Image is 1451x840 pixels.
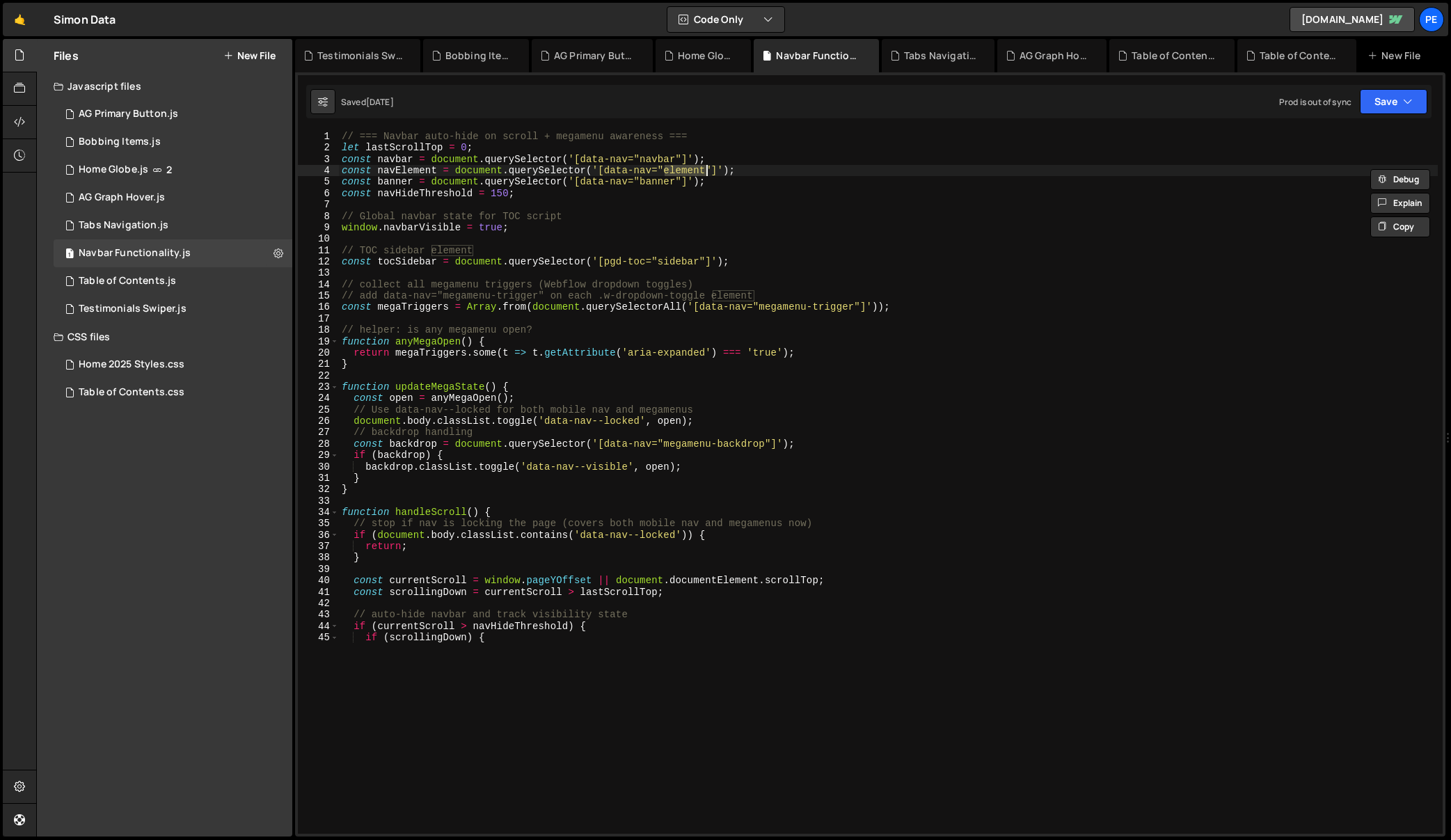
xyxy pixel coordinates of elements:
div: 13 [298,267,339,278]
div: Navbar Functionality.js [776,49,862,63]
div: 27 [298,427,339,438]
div: Navbar Functionality.js [54,239,292,267]
div: 14 [298,279,339,290]
div: Javascript files [37,72,292,100]
div: 34 [298,507,339,518]
div: 16753/45990.js [54,100,292,128]
div: Testimonials Swiper.js [317,49,403,63]
div: 16753/46060.js [54,128,292,156]
div: 3 [298,154,339,165]
div: Table of Contents.css [79,386,184,399]
button: Debug [1370,169,1430,190]
div: 8 [298,211,339,222]
div: 24 [298,393,339,404]
button: New File [223,50,276,61]
div: 6 [298,188,339,199]
div: 40 [298,575,339,586]
div: Bobbing Items.js [79,136,161,148]
div: Navbar Functionality.js [79,247,191,260]
button: Save [1360,89,1427,114]
div: Table of Contents.js [79,275,176,287]
div: Table of Contents.js [1260,49,1340,63]
div: 25 [298,404,339,415]
div: 36 [298,530,339,541]
div: Table of Contents.css [1132,49,1217,63]
button: Copy [1370,216,1430,237]
div: 7 [298,199,339,210]
div: Tabs Navigation.js [904,49,978,63]
div: 20 [298,347,339,358]
div: 16753/46419.css [54,379,292,406]
div: Home Globe.js [79,164,148,176]
div: 9 [298,222,339,233]
div: 1 [298,131,339,142]
span: 1 [65,249,74,260]
div: 11 [298,245,339,256]
div: AG Primary Button.js [79,108,178,120]
div: 16753/45793.css [54,351,292,379]
div: 10 [298,233,339,244]
div: 39 [298,564,339,575]
a: 🤙 [3,3,37,36]
div: AG Graph Hover.js [79,191,165,204]
div: 32 [298,484,339,495]
div: 17 [298,313,339,324]
div: 28 [298,438,339,450]
div: Testimonials Swiper.js [79,303,187,315]
div: Simon Data [54,11,116,28]
div: 15 [298,290,339,301]
div: CSS files [37,323,292,351]
div: 16753/46418.js [54,267,292,295]
div: 41 [298,587,339,598]
div: 4 [298,165,339,176]
div: 38 [298,552,339,563]
div: 26 [298,415,339,427]
div: 2 [298,142,339,153]
div: AG Graph Hover.js [1020,49,1090,63]
a: Pe [1419,7,1444,32]
div: 12 [298,256,339,267]
div: Prod is out of sync [1279,96,1351,108]
div: 5 [298,176,339,187]
div: Home 2025 Styles.css [79,358,184,371]
div: AG Primary Button.js [554,49,636,63]
div: 37 [298,541,339,552]
h2: Files [54,48,79,63]
div: 30 [298,461,339,473]
span: 2 [166,164,172,175]
div: AG Graph Hover.js [54,184,292,212]
div: Tabs Navigation.js [79,219,168,232]
div: Home Globe.js [678,49,734,63]
div: 16753/45792.js [54,295,292,323]
div: 35 [298,518,339,529]
div: 23 [298,381,339,393]
button: Explain [1370,193,1430,214]
div: 45 [298,632,339,643]
div: 18 [298,324,339,335]
div: 19 [298,336,339,347]
div: [DATE] [366,96,394,108]
div: New File [1367,49,1426,63]
div: 42 [298,598,339,609]
div: Bobbing Items.js [445,49,512,63]
a: [DOMAIN_NAME] [1290,7,1415,32]
div: 16 [298,301,339,312]
div: 31 [298,473,339,484]
div: 22 [298,370,339,381]
div: 33 [298,496,339,507]
div: 16753/46016.js [54,156,292,184]
div: 29 [298,450,339,461]
div: Saved [341,96,394,108]
div: 43 [298,609,339,620]
div: Tabs Navigation.js [54,212,292,239]
button: Code Only [667,7,784,32]
div: 44 [298,621,339,632]
div: 21 [298,358,339,370]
